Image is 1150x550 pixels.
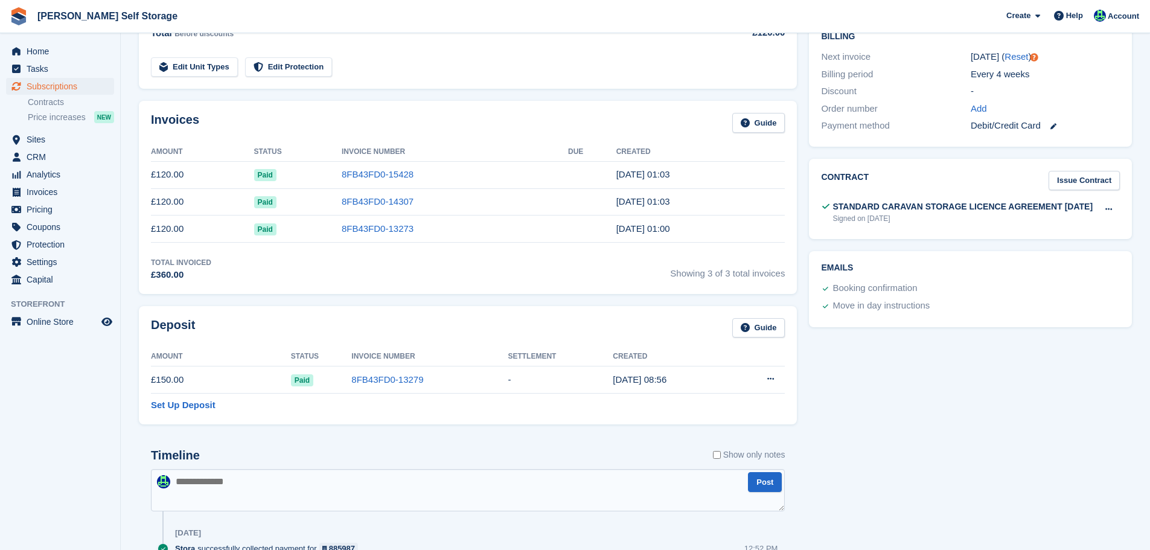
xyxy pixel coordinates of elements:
a: menu [6,271,114,288]
span: Sites [27,131,99,148]
td: £120.00 [151,161,254,188]
a: Edit Unit Types [151,57,238,77]
div: Billing period [821,68,970,82]
div: Debit/Credit Card [971,119,1120,133]
div: Discount [821,85,970,98]
th: Amount [151,142,254,162]
a: menu [6,78,114,95]
div: [DATE] ( ) [971,50,1120,64]
td: £120.00 [151,216,254,243]
time: 2025-08-22 00:03:21 UTC [616,196,670,206]
a: Price increases NEW [28,110,114,124]
h2: Billing [821,30,1120,42]
h2: Invoices [151,113,199,133]
img: stora-icon-8386f47178a22dfd0bd8f6a31ec36ba5ce8667c1dd55bd0f319d3a0aa187defe.svg [10,7,28,25]
th: Status [291,347,351,366]
th: Amount [151,347,291,366]
span: Pricing [27,201,99,218]
div: [DATE] [175,528,201,538]
span: Subscriptions [27,78,99,95]
a: 8FB43FD0-13279 [351,374,423,385]
a: menu [6,166,114,183]
a: Set Up Deposit [151,398,216,412]
div: - [971,85,1120,98]
span: Tasks [27,60,99,77]
th: Created [613,347,729,366]
a: Edit Protection [245,57,332,77]
input: Show only notes [713,449,721,461]
span: Account [1108,10,1139,22]
span: Online Store [27,313,99,330]
th: Created [616,142,785,162]
a: Contracts [28,97,114,108]
span: Paid [291,374,313,386]
td: £120.00 [151,188,254,216]
div: Signed on [DATE] [832,213,1093,224]
button: Post [748,472,782,492]
span: Total [151,28,172,38]
a: [PERSON_NAME] Self Storage [33,6,182,26]
div: Payment method [821,119,970,133]
a: menu [6,60,114,77]
div: NEW [94,111,114,123]
a: 8FB43FD0-13273 [342,223,414,234]
a: 8FB43FD0-14307 [342,196,414,206]
a: menu [6,254,114,270]
label: Show only notes [713,449,785,461]
span: Home [27,43,99,60]
h2: Contract [821,171,869,191]
span: Analytics [27,166,99,183]
div: Booking confirmation [832,281,917,296]
a: menu [6,313,114,330]
th: Settlement [508,347,613,366]
span: Protection [27,236,99,253]
time: 2025-09-19 00:03:24 UTC [616,169,670,179]
th: Due [568,142,616,162]
time: 2025-07-25 07:56:22 UTC [613,374,666,385]
a: menu [6,236,114,253]
a: menu [6,184,114,200]
span: Paid [254,169,276,181]
a: menu [6,43,114,60]
td: £150.00 [151,366,291,394]
a: menu [6,149,114,165]
span: Settings [27,254,99,270]
time: 2025-07-25 00:00:52 UTC [616,223,670,234]
a: menu [6,219,114,235]
h2: Deposit [151,318,195,338]
a: menu [6,131,114,148]
span: Paid [254,223,276,235]
a: menu [6,201,114,218]
a: Add [971,102,987,116]
span: Showing 3 of 3 total invoices [670,257,785,282]
h2: Timeline [151,449,200,462]
span: Invoices [27,184,99,200]
td: - [508,366,613,394]
a: Guide [732,318,785,338]
div: Tooltip anchor [1029,52,1040,63]
div: £360.00 [151,268,211,282]
div: Next invoice [821,50,970,64]
div: Move in day instructions [832,299,930,313]
span: Storefront [11,298,120,310]
span: Create [1006,10,1030,22]
span: Paid [254,196,276,208]
th: Status [254,142,342,162]
div: STANDARD CARAVAN STORAGE LICENCE AGREEMENT [DATE] [832,200,1093,213]
a: Issue Contract [1049,171,1120,191]
th: Invoice Number [342,142,568,162]
span: Capital [27,271,99,288]
a: 8FB43FD0-15428 [342,169,414,179]
span: Before discounts [174,30,234,38]
a: Guide [732,113,785,133]
a: Reset [1005,51,1028,62]
h2: Emails [821,263,1120,273]
div: Total Invoiced [151,257,211,268]
span: Help [1066,10,1083,22]
img: Jenna Kennedy [1094,10,1106,22]
div: Order number [821,102,970,116]
span: Coupons [27,219,99,235]
span: CRM [27,149,99,165]
a: Preview store [100,315,114,329]
img: Jenna Kennedy [157,475,170,488]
